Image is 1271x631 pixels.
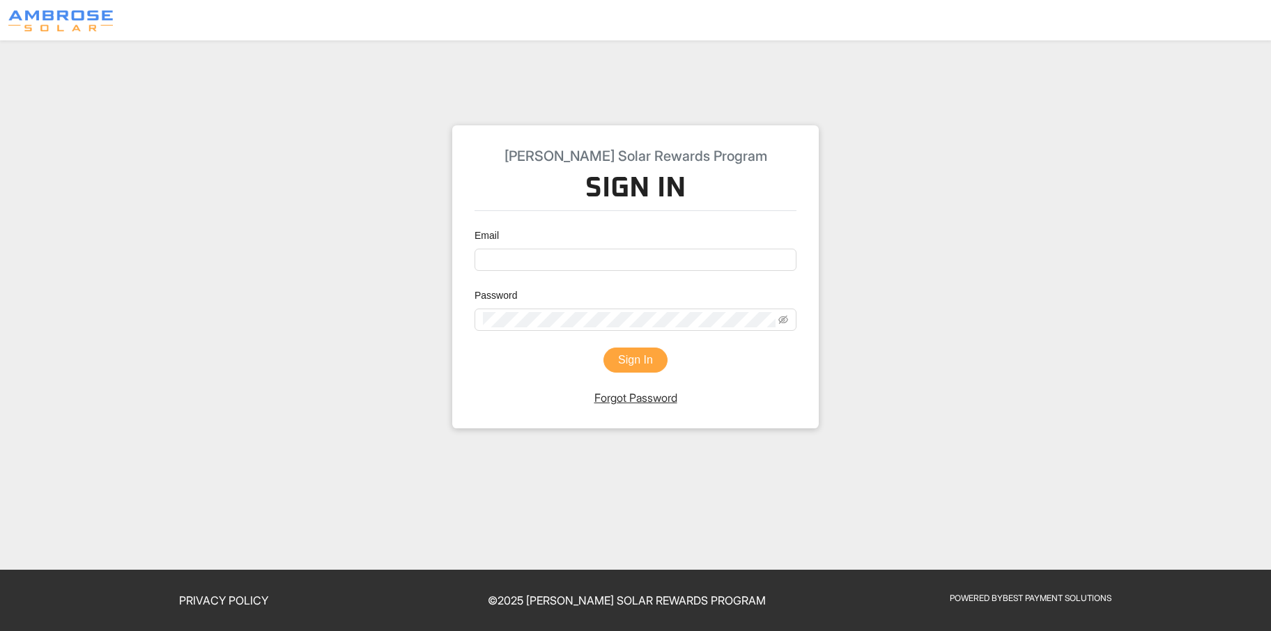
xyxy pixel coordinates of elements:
h5: [PERSON_NAME] Solar Rewards Program [475,148,796,164]
label: Email [475,228,509,243]
span: eye-invisible [778,315,788,325]
input: Email [475,249,796,271]
h3: Sign In [475,171,796,211]
img: Program logo [8,10,113,31]
a: Forgot Password [594,391,677,405]
a: Privacy Policy [179,593,268,607]
button: Sign In [603,348,668,373]
p: © 2025 [PERSON_NAME] Solar Rewards Program [434,592,821,609]
label: Password [475,288,527,303]
a: Powered ByBest Payment Solutions [950,593,1111,603]
input: Password [483,312,776,327]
